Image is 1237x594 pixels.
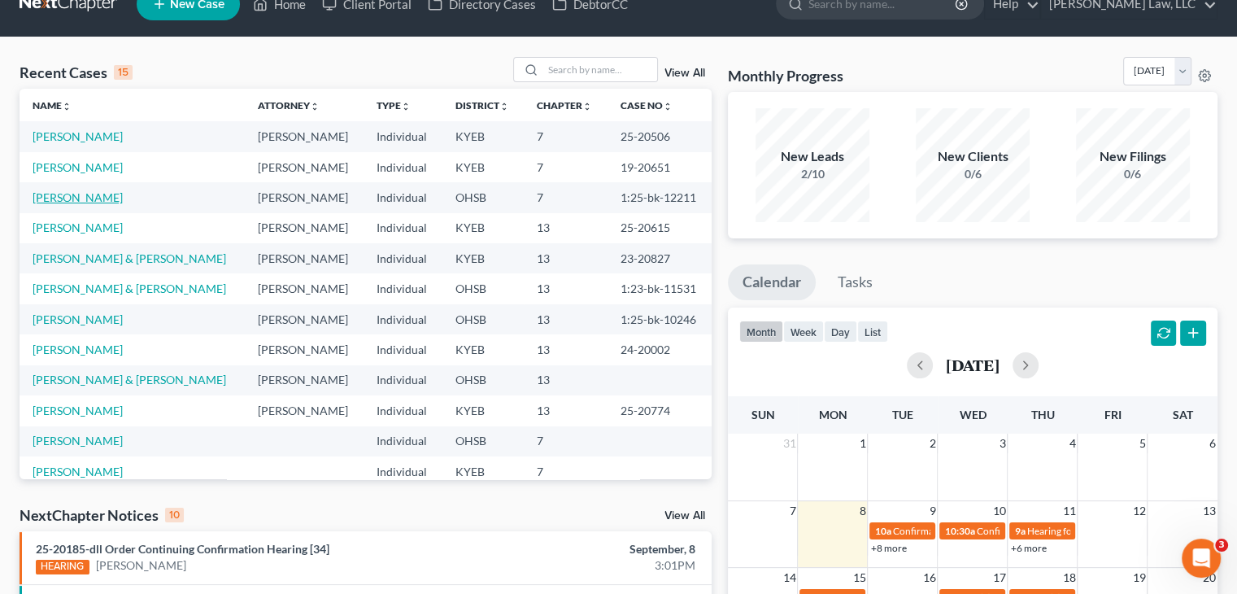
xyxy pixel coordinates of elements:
[33,404,123,417] a: [PERSON_NAME]
[33,343,123,356] a: [PERSON_NAME]
[442,152,524,182] td: KYEB
[1014,525,1025,537] span: 9a
[1026,525,1153,537] span: Hearing for [PERSON_NAME]
[927,501,937,521] span: 9
[442,273,524,304] td: OHSB
[33,434,123,448] a: [PERSON_NAME]
[870,542,906,554] a: +8 more
[401,102,411,111] i: unfold_more
[874,525,891,537] span: 10a
[1067,434,1077,453] span: 4
[442,121,524,151] td: KYEB
[33,160,123,174] a: [PERSON_NAME]
[781,434,797,453] span: 31
[1172,408,1192,421] span: Sat
[524,426,608,456] td: 7
[364,426,442,456] td: Individual
[1061,501,1077,521] span: 11
[608,152,712,182] td: 19-20651
[33,373,226,387] a: [PERSON_NAME] & [PERSON_NAME]
[486,541,695,557] div: September, 8
[608,304,712,334] td: 1:25-bk-10246
[245,243,364,273] td: [PERSON_NAME]
[543,58,657,81] input: Search by name...
[1076,166,1190,182] div: 0/6
[1137,434,1147,453] span: 5
[442,243,524,273] td: KYEB
[857,321,888,343] button: list
[1215,539,1228,552] span: 3
[310,102,320,111] i: unfold_more
[245,213,364,243] td: [PERSON_NAME]
[608,243,712,273] td: 23-20827
[364,182,442,212] td: Individual
[364,395,442,426] td: Individual
[245,121,364,151] td: [PERSON_NAME]
[96,557,186,574] a: [PERSON_NAME]
[751,408,774,421] span: Sun
[916,147,1030,166] div: New Clients
[245,273,364,304] td: [PERSON_NAME]
[245,304,364,334] td: [PERSON_NAME]
[364,304,442,334] td: Individual
[916,166,1030,182] div: 0/6
[364,243,442,273] td: Individual
[818,408,847,421] span: Mon
[524,152,608,182] td: 7
[33,129,123,143] a: [PERSON_NAME]
[823,264,887,300] a: Tasks
[663,102,673,111] i: unfold_more
[364,152,442,182] td: Individual
[36,560,89,574] div: HEARING
[364,365,442,395] td: Individual
[33,312,123,326] a: [PERSON_NAME]
[33,251,226,265] a: [PERSON_NAME] & [PERSON_NAME]
[377,99,411,111] a: Typeunfold_more
[36,542,329,556] a: 25-20185-dll Order Continuing Confirmation Hearing [34]
[524,182,608,212] td: 7
[608,121,712,151] td: 25-20506
[959,408,986,421] span: Wed
[824,321,857,343] button: day
[1104,408,1121,421] span: Fri
[524,365,608,395] td: 13
[892,408,913,421] span: Tue
[442,334,524,365] td: KYEB
[364,334,442,365] td: Individual
[1130,501,1147,521] span: 12
[442,365,524,395] td: OHSB
[857,434,867,453] span: 1
[608,395,712,426] td: 25-20774
[728,66,843,85] h3: Monthly Progress
[442,426,524,456] td: OHSB
[455,99,509,111] a: Districtunfold_more
[781,568,797,587] span: 14
[1130,568,1147,587] span: 19
[991,568,1007,587] span: 17
[258,99,320,111] a: Attorneyunfold_more
[739,321,783,343] button: month
[524,121,608,151] td: 7
[245,395,364,426] td: [PERSON_NAME]
[442,182,524,212] td: OHSB
[499,102,509,111] i: unfold_more
[756,147,869,166] div: New Leads
[892,525,1077,537] span: Confirmation hearing for [PERSON_NAME]
[1076,147,1190,166] div: New Filings
[33,190,123,204] a: [PERSON_NAME]
[946,356,1000,373] h2: [DATE]
[608,182,712,212] td: 1:25-bk-12211
[857,501,867,521] span: 8
[851,568,867,587] span: 15
[524,243,608,273] td: 13
[33,99,72,111] a: Nameunfold_more
[921,568,937,587] span: 16
[364,273,442,304] td: Individual
[165,508,184,522] div: 10
[1201,501,1217,521] span: 13
[524,273,608,304] td: 13
[524,334,608,365] td: 13
[364,213,442,243] td: Individual
[1182,539,1221,578] iframe: Intercom live chat
[991,501,1007,521] span: 10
